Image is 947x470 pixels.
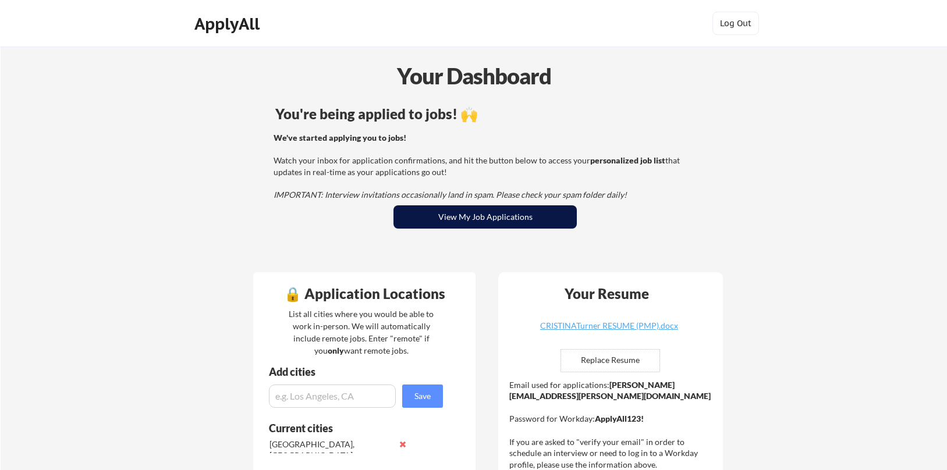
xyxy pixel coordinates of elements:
[595,414,644,423] strong: ApplyAll123!
[328,346,344,355] strong: only
[540,322,678,330] div: CRISTINATurner RESUME (PMP).docx
[269,423,430,433] div: Current cities
[281,308,441,357] div: List all cities where you would be able to work in-person. We will automatically include remote j...
[1,59,947,92] div: Your Dashboard
[269,439,392,461] div: [GEOGRAPHIC_DATA], [GEOGRAPHIC_DATA]
[274,133,406,143] strong: We've started applying you to jobs!
[402,384,443,408] button: Save
[274,190,627,200] em: IMPORTANT: Interview invitations occasionally land in spam. Please check your spam folder daily!
[269,384,396,408] input: e.g. Los Angeles, CA
[275,107,695,121] div: You're being applied to jobs! 🙌
[549,287,664,301] div: Your Resume
[269,366,446,377] div: Add cities
[509,380,711,401] strong: [PERSON_NAME][EMAIL_ADDRESS][PERSON_NAME][DOMAIN_NAME]
[274,132,693,201] div: Watch your inbox for application confirmations, and hit the button below to access your that upda...
[712,12,759,35] button: Log Out
[540,322,678,340] a: CRISTINATurner RESUME (PMP).docx
[590,155,665,165] strong: personalized job list
[393,205,577,229] button: View My Job Applications
[194,14,263,34] div: ApplyAll
[256,287,473,301] div: 🔒 Application Locations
